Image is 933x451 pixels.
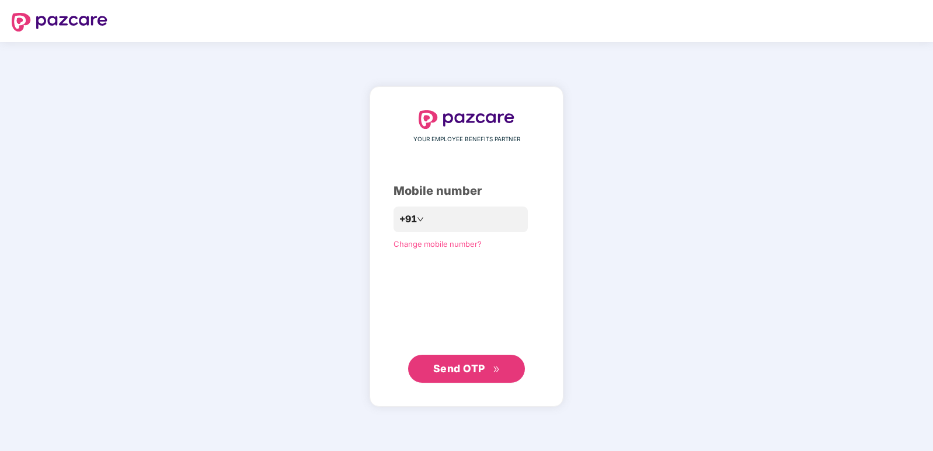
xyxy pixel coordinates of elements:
img: logo [12,13,107,32]
span: double-right [493,366,500,373]
span: Send OTP [433,362,485,375]
img: logo [419,110,514,129]
span: down [417,216,424,223]
button: Send OTPdouble-right [408,355,525,383]
div: Mobile number [394,182,539,200]
span: +91 [399,212,417,226]
a: Change mobile number? [394,239,482,249]
span: YOUR EMPLOYEE BENEFITS PARTNER [413,135,520,144]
